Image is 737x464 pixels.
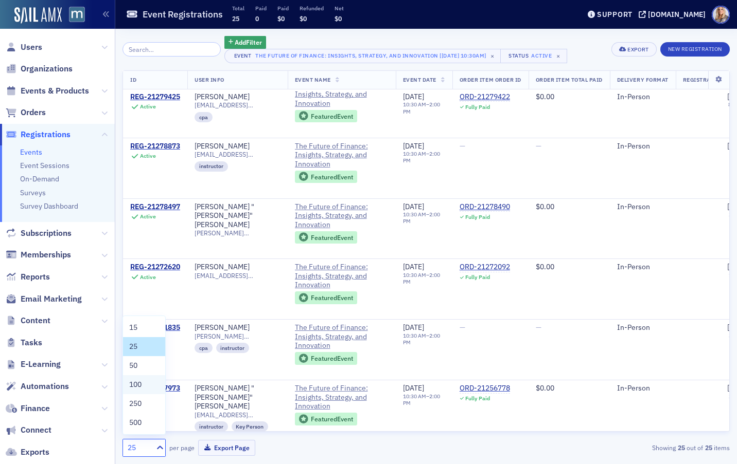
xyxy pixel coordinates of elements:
a: Memberships [6,249,71,261]
div: – [403,393,445,406]
time: 10:30 AM [403,211,426,218]
a: E-Learning [6,359,61,370]
div: Featured Event [295,352,358,365]
span: Event Name [295,76,331,83]
a: ORD-21256778 [460,384,510,393]
div: Export [627,47,648,52]
span: $0 [300,14,307,23]
a: [PERSON_NAME] [195,263,250,272]
a: [PERSON_NAME] [195,92,250,102]
a: The Future of Finance: Insights, Strategy, and Innovation [295,263,389,290]
button: Export [611,42,656,57]
h1: Event Registrations [143,8,223,21]
time: 2:00 PM [403,393,440,406]
span: Subscriptions [21,228,72,239]
time: 10:30 AM [403,271,426,279]
div: In-Person [617,323,669,332]
a: Email Marketing [6,293,82,305]
div: Status [508,52,530,59]
button: EventThe Future of Finance: Insights, Strategy, and Innovation [[DATE] 10:30am]× [224,49,501,63]
a: ORD-21272092 [460,263,510,272]
a: The Future of Finance: Insights, Strategy, and Innovation [295,202,389,230]
p: Net [335,5,344,12]
div: Showing out of items [535,443,730,452]
span: $0.00 [536,383,554,393]
span: [EMAIL_ADDRESS][DOMAIN_NAME] [195,101,280,109]
div: Featured Event [295,110,358,123]
div: Featured Event [295,291,358,304]
div: REG-21278873 [130,142,180,151]
a: Survey Dashboard [20,201,78,211]
span: — [536,141,541,151]
span: $0.00 [536,262,554,271]
span: Exports [21,447,49,458]
a: Subscriptions [6,228,72,239]
time: 10:30 AM [403,101,426,108]
a: Registrations [6,129,71,140]
span: Delivery Format [617,76,669,83]
div: Featured Event [311,114,353,119]
span: Order Item Order ID [460,76,521,83]
p: Total [232,5,244,12]
div: Featured Event [311,416,353,422]
a: REG-21279425 [130,92,180,102]
time: 2:00 PM [403,150,440,164]
a: Users [6,42,42,53]
a: Finance [6,403,50,414]
img: SailAMX [14,7,62,24]
div: Active [140,153,156,159]
strong: 25 [676,443,687,452]
a: Organizations [6,63,73,75]
span: Automations [21,381,69,392]
time: 2:00 PM [403,101,440,115]
span: Reports [21,271,50,283]
span: Add Filter [235,38,262,47]
span: 25 [129,341,137,352]
span: Memberships [21,249,71,261]
time: 2:00 PM [403,332,440,346]
div: Featured Event [311,174,353,180]
a: [PERSON_NAME] [195,142,250,151]
span: 50 [129,360,137,371]
span: — [460,323,465,332]
a: ORD-21278490 [460,202,510,212]
a: [PERSON_NAME] [195,323,250,332]
span: [EMAIL_ADDRESS][DOMAIN_NAME] [195,272,280,280]
a: The Future of Finance: Insights, Strategy, and Innovation [295,81,389,108]
a: REG-21278497 [130,202,180,212]
span: 500 [129,417,142,428]
a: New Registration [660,44,730,53]
div: Fully Paid [465,274,490,281]
span: Connect [21,424,51,436]
time: 10:30 AM [403,332,426,339]
div: instructor [216,343,250,353]
span: × [554,51,563,61]
p: Refunded [300,5,324,12]
div: [DOMAIN_NAME] [648,10,706,19]
div: In-Person [617,202,669,212]
time: 2:00 PM [403,211,440,225]
div: [PERSON_NAME] "[PERSON_NAME]" [PERSON_NAME] [195,202,280,230]
img: SailAMX [69,7,85,23]
a: Content [6,315,50,326]
div: – [403,272,445,285]
a: On-Demand [20,174,59,183]
span: 25 [232,14,239,23]
span: [DATE] [403,92,424,101]
input: Search… [122,42,221,57]
a: View Homepage [62,7,85,24]
a: The Future of Finance: Insights, Strategy, and Innovation [295,323,389,350]
span: 250 [129,398,142,409]
a: Connect [6,424,51,436]
span: Finance [21,403,50,414]
div: cpa [195,112,213,122]
button: StatusActive× [500,49,567,63]
strong: 25 [703,443,714,452]
a: Events & Products [6,85,89,97]
span: Order Item Total Paid [536,76,603,83]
